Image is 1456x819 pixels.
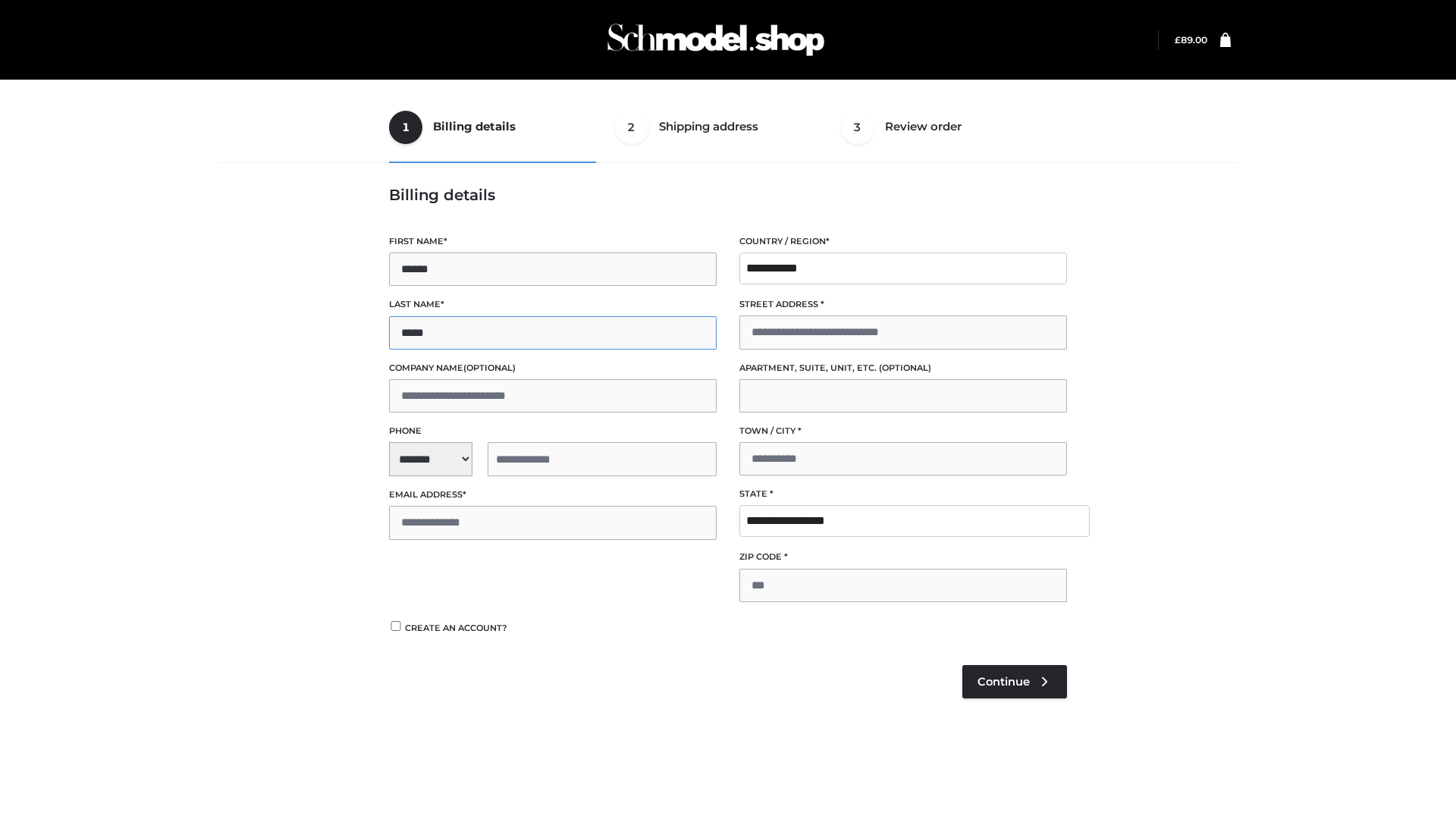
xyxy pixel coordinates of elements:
a: £89.00 [1175,34,1207,45]
label: ZIP Code [739,550,1067,564]
label: Town / City [739,424,1067,438]
label: Country / Region [739,234,1067,249]
label: Street address [739,297,1067,312]
label: Apartment, suite, unit, etc. [739,361,1067,375]
img: Schmodel Admin 964 [602,10,830,70]
span: Continue [977,675,1030,689]
label: State [739,487,1067,501]
a: Continue [962,665,1067,698]
span: (optional) [463,362,516,373]
span: (optional) [879,362,931,373]
label: First name [389,234,717,249]
label: Email address [389,488,717,502]
label: Phone [389,424,717,438]
label: Company name [389,361,717,375]
h3: Billing details [389,186,1067,204]
span: Create an account? [405,623,507,633]
span: £ [1175,34,1181,45]
label: Last name [389,297,717,312]
input: Create an account? [389,621,403,631]
bdi: 89.00 [1175,34,1207,45]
